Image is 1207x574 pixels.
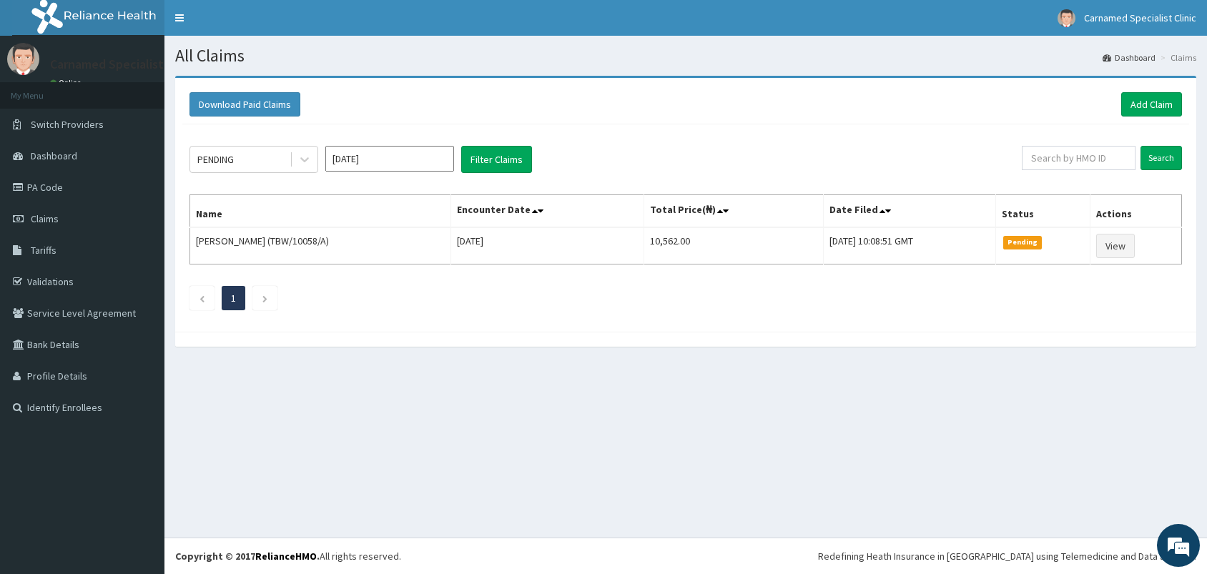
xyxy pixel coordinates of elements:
th: Actions [1090,195,1182,228]
th: Name [190,195,451,228]
span: Claims [31,212,59,225]
img: User Image [1058,9,1075,27]
td: [DATE] 10:08:51 GMT [823,227,995,264]
td: [PERSON_NAME] (TBW/10058/A) [190,227,451,264]
span: Pending [1003,236,1043,249]
span: Dashboard [31,149,77,162]
div: PENDING [197,152,234,167]
th: Total Price(₦) [644,195,823,228]
a: Next page [262,292,268,305]
h1: All Claims [175,46,1196,65]
input: Select Month and Year [325,146,454,172]
a: Online [50,78,84,88]
img: User Image [7,43,39,75]
strong: Copyright © 2017 . [175,550,320,563]
th: Status [995,195,1090,228]
th: Encounter Date [451,195,644,228]
a: RelianceHMO [255,550,317,563]
input: Search [1141,146,1182,170]
footer: All rights reserved. [164,538,1207,574]
a: View [1096,234,1135,258]
input: Search by HMO ID [1022,146,1135,170]
span: Carnamed Specialist Clinic [1084,11,1196,24]
a: Previous page [199,292,205,305]
p: Carnamed Specialist Clinic [50,58,197,71]
td: 10,562.00 [644,227,823,264]
td: [DATE] [451,227,644,264]
th: Date Filed [823,195,995,228]
span: Switch Providers [31,118,104,131]
span: Tariffs [31,244,56,257]
a: Dashboard [1103,51,1156,64]
li: Claims [1157,51,1196,64]
a: Add Claim [1121,92,1182,117]
button: Download Paid Claims [189,92,300,117]
a: Page 1 is your current page [231,292,236,305]
button: Filter Claims [461,146,532,173]
div: Redefining Heath Insurance in [GEOGRAPHIC_DATA] using Telemedicine and Data Science! [818,549,1196,563]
